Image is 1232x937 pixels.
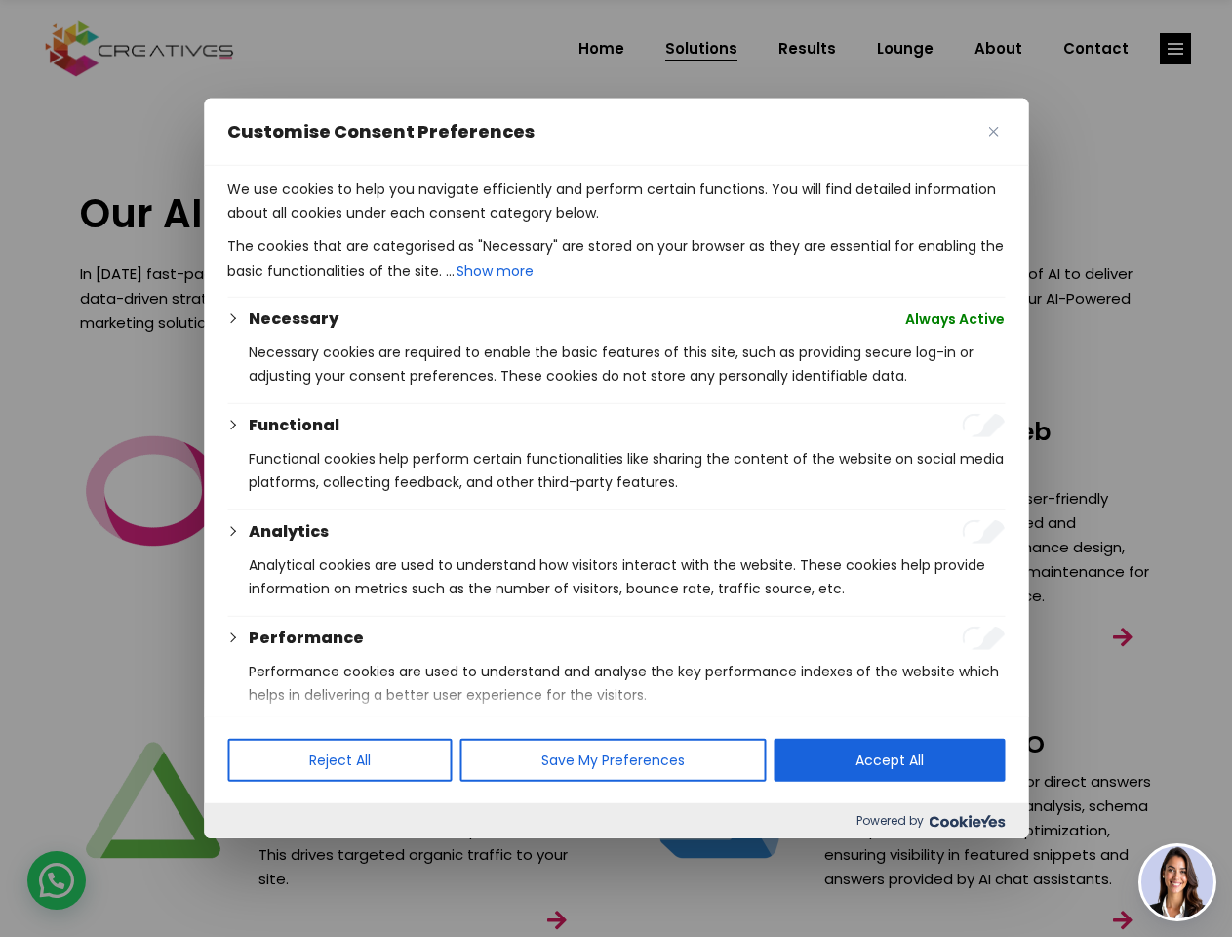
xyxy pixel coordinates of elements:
[249,414,339,437] button: Functional
[249,627,364,650] button: Performance
[249,660,1005,707] p: Performance cookies are used to understand and analyse the key performance indexes of the website...
[249,447,1005,494] p: Functional cookies help perform certain functionalities like sharing the content of the website o...
[227,178,1005,224] p: We use cookies to help you navigate efficiently and perform certain functions. You will find deta...
[249,520,329,544] button: Analytics
[455,258,536,285] button: Show more
[204,803,1028,838] div: Powered by
[227,739,452,782] button: Reject All
[929,815,1005,828] img: Cookieyes logo
[962,520,1005,544] input: Enable Analytics
[249,553,1005,600] p: Analytical cookies are used to understand how visitors interact with the website. These cookies h...
[249,307,338,331] button: Necessary
[962,627,1005,650] input: Enable Performance
[204,99,1028,838] div: Customise Consent Preferences
[459,739,766,782] button: Save My Preferences
[981,120,1005,143] button: Close
[774,739,1005,782] button: Accept All
[962,414,1005,437] input: Enable Functional
[1141,846,1213,918] img: agent
[249,341,1005,387] p: Necessary cookies are required to enable the basic features of this site, such as providing secur...
[905,307,1005,331] span: Always Active
[227,120,535,143] span: Customise Consent Preferences
[227,234,1005,285] p: The cookies that are categorised as "Necessary" are stored on your browser as they are essential ...
[988,127,998,137] img: Close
